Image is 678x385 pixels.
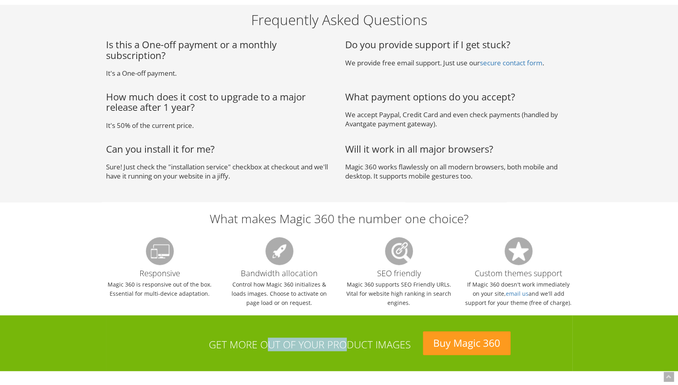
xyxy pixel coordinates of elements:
[506,290,529,297] a: email us
[106,92,333,113] h3: How much does it cost to upgrade to a major release after 1 year?
[106,12,572,28] h2: Frequently Asked Questions
[106,162,333,181] p: Sure! Just check the "installation service" checkbox at checkout and we'll have it running on you...
[345,58,572,67] p: We provide free email support. Just use our .
[465,237,572,278] h3: Custom themes support
[345,144,572,154] h3: Will it work in all major browsers?
[345,39,572,50] h3: Do you provide support if I get stuck?
[112,339,411,350] h3: Get more out of your product images
[106,280,214,298] p: Magic 360 is responsive out of the box. Essential for multi-device adaptation.
[345,162,572,181] p: Magic 360 works flawlessly on all modern browsers, both mobile and desktop. It supports mobile ge...
[345,280,453,307] p: Magic 360 supports SEO Friendly URLs. Vital for website high ranking in search engines.
[345,110,572,128] p: We accept Paypal, Credit Card and even check payments (handled by Avantgate payment gateway).
[106,121,333,130] p: It's 50% of the current price.
[423,331,511,355] a: Buy Magic 360
[106,144,333,154] h3: Can you install it for me?
[106,69,333,78] p: It's a One-off payment.
[226,280,333,307] p: Control how Magic 360 initializes & loads images. Choose to activate on page load or on request.
[345,92,572,102] h3: What payment options do you accept?
[106,39,333,61] h3: Is this a One-off payment or a monthly subscription?
[480,58,542,67] a: secure contact form
[100,212,578,225] h2: What makes Magic 360 the number one choice?
[465,280,572,307] p: If Magic 360 doesn't work immediately on your site, and we'll add support for your theme (free of...
[226,237,333,278] h3: Bandwidth allocation
[106,237,214,278] h3: Responsive
[345,237,453,278] h3: SEO friendly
